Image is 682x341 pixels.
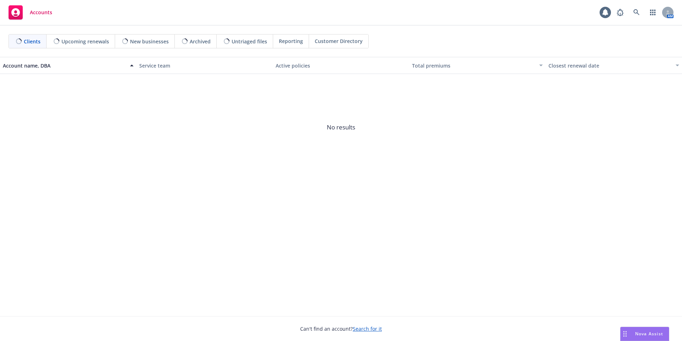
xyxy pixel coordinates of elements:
div: Service team [139,62,270,69]
div: Active policies [276,62,406,69]
div: Account name, DBA [3,62,126,69]
button: Service team [136,57,273,74]
a: Search for it [353,325,382,332]
a: Report a Bug [613,5,627,20]
a: Search [629,5,644,20]
div: Closest renewal date [548,62,671,69]
span: Clients [24,38,40,45]
span: Customer Directory [315,37,363,45]
button: Total premiums [409,57,546,74]
span: Archived [190,38,211,45]
span: Reporting [279,37,303,45]
span: Upcoming renewals [61,38,109,45]
button: Closest renewal date [546,57,682,74]
button: Active policies [273,57,409,74]
button: Nova Assist [620,327,669,341]
a: Switch app [646,5,660,20]
span: New businesses [130,38,169,45]
span: Untriaged files [232,38,267,45]
span: Can't find an account? [300,325,382,332]
span: Accounts [30,10,52,15]
a: Accounts [6,2,55,22]
span: Nova Assist [635,331,663,337]
div: Total premiums [412,62,535,69]
div: Drag to move [621,327,629,341]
